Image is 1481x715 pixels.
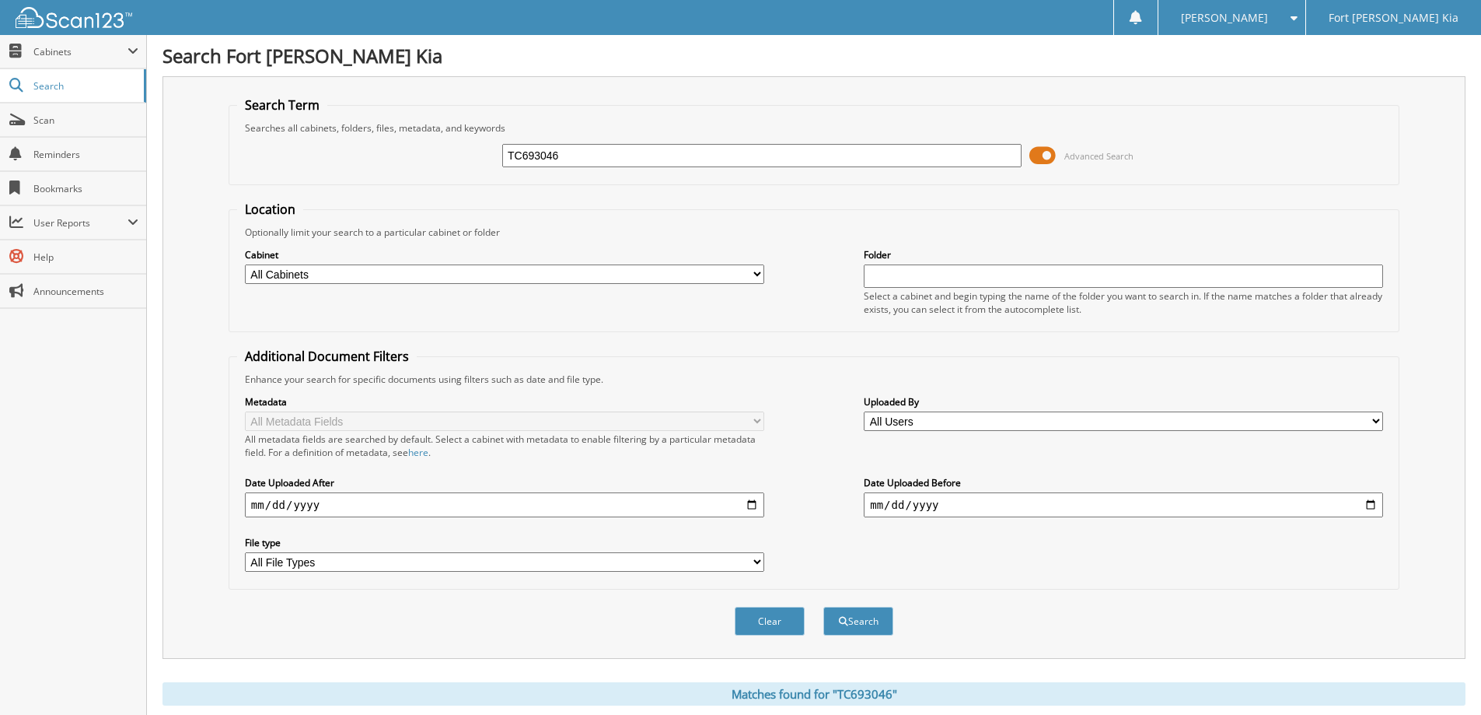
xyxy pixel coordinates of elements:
[864,395,1383,408] label: Uploaded By
[16,7,132,28] img: scan123-logo-white.svg
[237,96,327,114] legend: Search Term
[1329,13,1458,23] span: Fort [PERSON_NAME] Kia
[237,348,417,365] legend: Additional Document Filters
[33,45,127,58] span: Cabinets
[245,433,764,459] div: All metadata fields are searched by default. Select a cabinet with metadata to enable filtering b...
[408,446,428,459] a: here
[33,216,127,230] span: User Reports
[245,536,764,549] label: File type
[33,285,138,298] span: Announcements
[864,492,1383,517] input: end
[237,226,1391,239] div: Optionally limit your search to a particular cabinet or folder
[864,476,1383,489] label: Date Uploaded Before
[33,79,136,93] span: Search
[823,607,893,636] button: Search
[33,114,138,127] span: Scan
[237,373,1391,386] div: Enhance your search for specific documents using filters such as date and file type.
[1181,13,1268,23] span: [PERSON_NAME]
[237,121,1391,135] div: Searches all cabinets, folders, files, metadata, and keywords
[245,492,764,517] input: start
[33,251,138,264] span: Help
[245,248,764,261] label: Cabinet
[245,476,764,489] label: Date Uploaded After
[237,201,303,218] legend: Location
[162,682,1465,706] div: Matches found for "TC693046"
[864,289,1383,316] div: Select a cabinet and begin typing the name of the folder you want to search in. If the name match...
[162,43,1465,68] h1: Search Fort [PERSON_NAME] Kia
[735,607,805,636] button: Clear
[33,182,138,195] span: Bookmarks
[33,148,138,161] span: Reminders
[245,395,764,408] label: Metadata
[864,248,1383,261] label: Folder
[1064,150,1133,162] span: Advanced Search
